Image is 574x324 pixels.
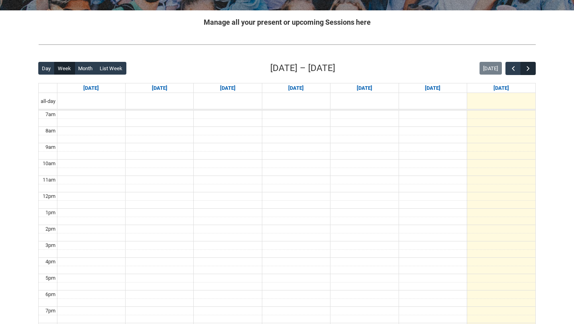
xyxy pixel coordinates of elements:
[39,97,57,105] span: all-day
[44,111,57,119] div: 7am
[38,40,536,49] img: REDU_GREY_LINE
[44,274,57,282] div: 5pm
[492,83,511,93] a: Go to September 6, 2025
[218,83,237,93] a: Go to September 2, 2025
[423,83,442,93] a: Go to September 5, 2025
[355,83,374,93] a: Go to September 4, 2025
[44,241,57,249] div: 3pm
[44,258,57,266] div: 4pm
[41,176,57,184] div: 11am
[54,62,75,75] button: Week
[38,62,55,75] button: Day
[287,83,305,93] a: Go to September 3, 2025
[44,290,57,298] div: 6pm
[150,83,169,93] a: Go to September 1, 2025
[44,209,57,217] div: 1pm
[44,143,57,151] div: 9am
[480,62,502,75] button: [DATE]
[82,83,100,93] a: Go to August 31, 2025
[44,307,57,315] div: 7pm
[96,62,126,75] button: List Week
[38,17,536,28] h2: Manage all your present or upcoming Sessions here
[41,160,57,168] div: 10am
[521,62,536,75] button: Next Week
[505,62,521,75] button: Previous Week
[75,62,96,75] button: Month
[44,225,57,233] div: 2pm
[41,192,57,200] div: 12pm
[270,61,335,75] h2: [DATE] – [DATE]
[44,127,57,135] div: 8am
